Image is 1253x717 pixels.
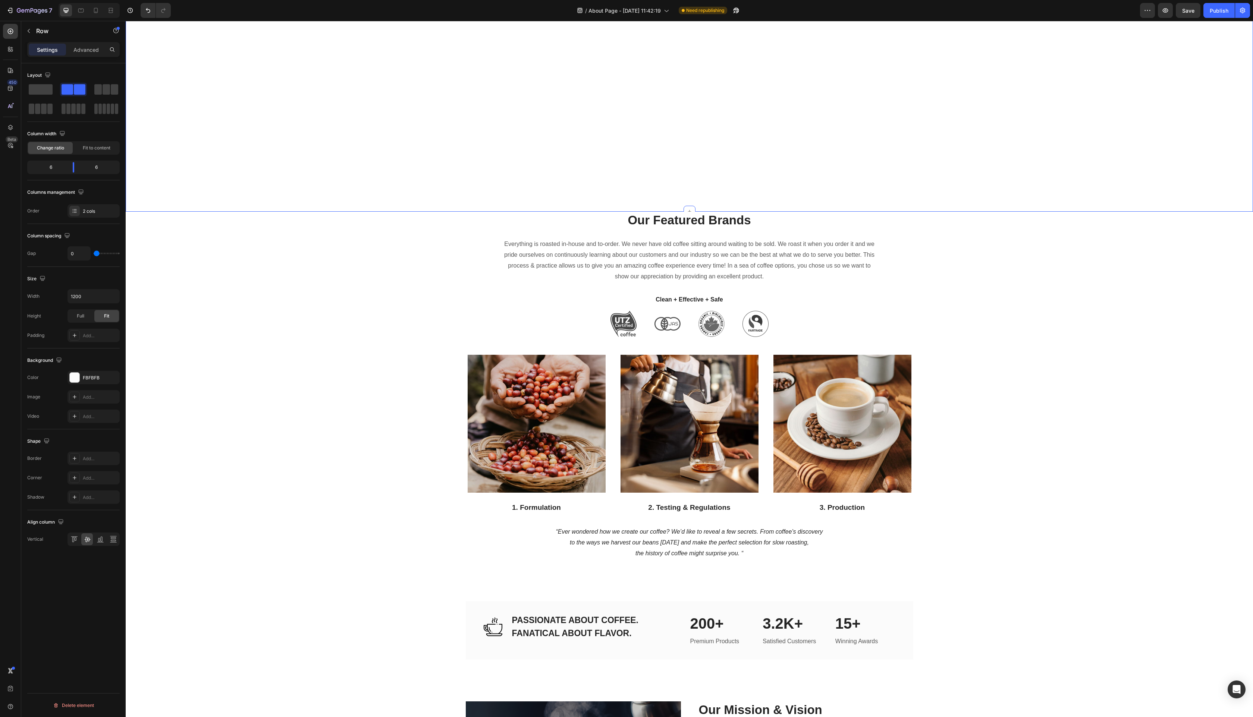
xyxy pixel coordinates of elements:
[27,208,40,214] div: Order
[1203,3,1235,18] button: Publish
[27,187,85,198] div: Columns management
[1182,7,1194,14] span: Save
[510,529,618,536] i: the history of coffee might surprise you. “
[36,26,100,35] p: Row
[83,394,118,401] div: Add...
[27,313,41,319] div: Height
[27,129,67,139] div: Column width
[83,145,110,151] span: Fit to content
[27,293,40,300] div: Width
[27,356,63,366] div: Background
[648,334,786,472] img: Alt Image
[27,332,44,339] div: Padding
[27,413,39,420] div: Video
[686,7,724,14] span: Need republishing
[73,46,99,54] p: Advanced
[1228,680,1246,698] div: Open Intercom Messenger
[83,413,118,420] div: Add...
[141,3,171,18] div: Undo/Redo
[386,593,513,619] p: PASSIONATE ABOUT COFFEE. FANATICAL ABOUT FLAVOR.
[1210,7,1228,15] div: Publish
[637,593,696,612] p: 3.2K+
[83,208,118,215] div: 2 cols
[77,313,84,319] span: Full
[341,481,481,492] p: 1. Formulation
[27,70,52,80] div: Layout
[37,46,58,54] p: Settings
[378,274,750,283] p: Clean + Effective + Safe
[83,375,118,381] div: FBFBFB
[3,3,56,18] button: 7
[104,313,109,319] span: Fit
[83,455,118,462] div: Add...
[6,136,18,142] div: Beta
[358,597,377,615] img: Alt Image
[588,7,661,15] span: About Page - [DATE] 11:42:19
[49,6,52,15] p: 7
[83,494,118,501] div: Add...
[27,250,36,257] div: Gap
[378,218,750,261] p: Everything is roasted in-house and to-order. We never have old coffee sitting around waiting to b...
[710,615,769,626] p: Winning Awards
[565,593,624,612] p: 200+
[585,7,587,15] span: /
[647,481,787,492] p: 3. Production
[27,374,39,381] div: Color
[485,290,511,316] img: Alt Image
[27,274,47,284] div: Size
[529,290,555,316] img: Alt Image
[83,475,118,481] div: Add...
[68,247,90,260] input: Auto
[342,334,480,472] img: Alt Image
[83,332,118,339] div: Add...
[495,334,633,472] img: Alt Image
[617,290,643,316] img: Alt Image
[27,474,42,481] div: Corner
[80,162,118,173] div: 6
[573,290,599,316] img: Alt Image
[27,436,51,446] div: Shape
[53,701,94,710] div: Delete element
[27,394,40,400] div: Image
[637,615,696,626] p: Satisfied Customers
[27,699,120,711] button: Delete element
[1176,3,1200,18] button: Save
[27,517,65,527] div: Align column
[377,191,750,208] h2: Our Featured Brands
[565,615,624,626] p: Premium Products
[573,681,787,697] p: Our Mission & Vision
[27,536,43,543] div: Vertical
[68,290,119,303] input: Auto
[7,79,18,85] div: 450
[27,494,44,500] div: Shadow
[494,481,634,492] p: 2. Testing & Regulations
[29,162,67,173] div: 6
[126,21,1253,717] iframe: Design area
[27,455,42,462] div: Border
[710,593,769,612] p: 15+
[37,145,64,151] span: Change ratio
[430,508,697,514] i: “Ever wondered how we create our coffee? We’d like to reveal a few secrets. From coffee’s discovery
[444,518,683,525] i: to the ways we harvest our beans [DATE] and make the perfect selection for slow roasting,
[27,231,72,241] div: Column spacing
